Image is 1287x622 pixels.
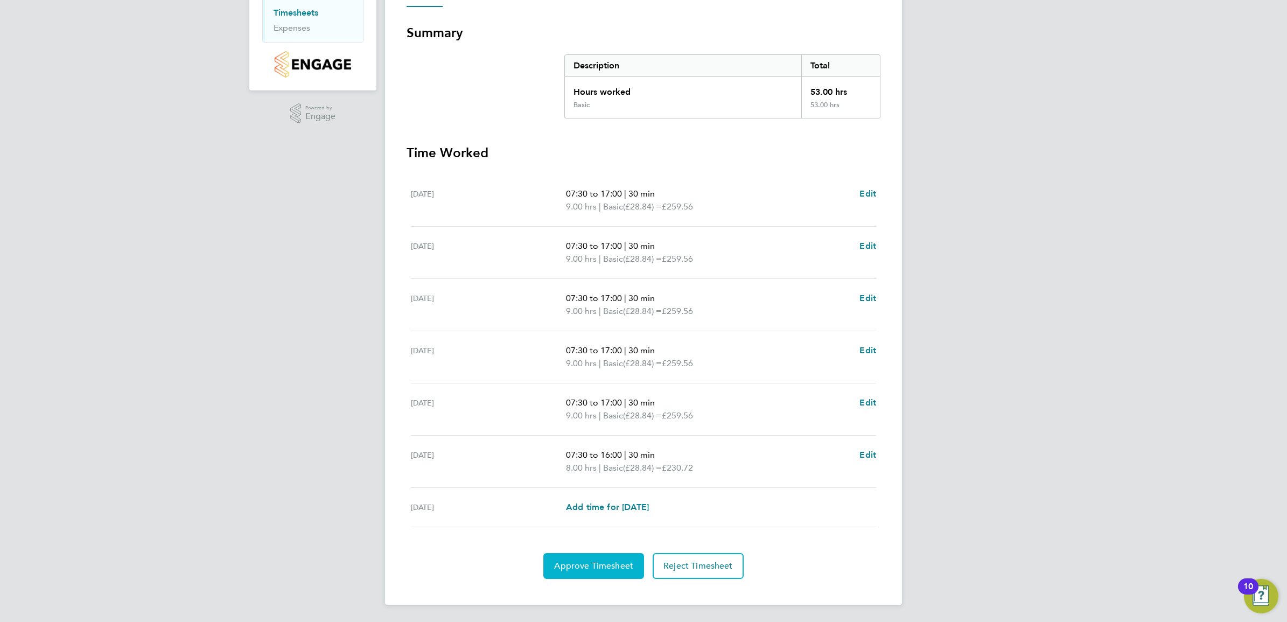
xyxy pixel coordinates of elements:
span: Basic [603,200,623,213]
span: £259.56 [662,410,693,421]
a: Go to home page [262,51,363,78]
span: 07:30 to 17:00 [566,345,622,355]
div: [DATE] [411,187,566,213]
a: Edit [859,396,876,409]
a: Edit [859,449,876,462]
span: 8.00 hrs [566,463,597,473]
span: | [599,463,601,473]
a: Timesheets [274,8,318,18]
div: [DATE] [411,240,566,265]
span: | [624,188,626,199]
span: 30 min [628,293,655,303]
span: £230.72 [662,463,693,473]
span: | [624,345,626,355]
div: [DATE] [411,292,566,318]
span: (£28.84) = [623,254,662,264]
span: | [599,410,601,421]
span: 07:30 to 17:00 [566,241,622,251]
span: Edit [859,397,876,408]
span: 9.00 hrs [566,254,597,264]
span: (£28.84) = [623,201,662,212]
a: Edit [859,344,876,357]
span: | [599,306,601,316]
span: Edit [859,241,876,251]
span: Edit [859,293,876,303]
button: Open Resource Center, 10 new notifications [1244,579,1278,613]
span: Edit [859,450,876,460]
span: 9.00 hrs [566,410,597,421]
a: Expenses [274,23,310,33]
span: Engage [305,112,335,121]
div: [DATE] [411,449,566,474]
span: Powered by [305,103,335,113]
div: 10 [1243,586,1253,600]
span: (£28.84) = [623,358,662,368]
span: £259.56 [662,254,693,264]
a: Edit [859,292,876,305]
span: 30 min [628,397,655,408]
img: countryside-properties-logo-retina.png [275,51,351,78]
div: Hours worked [565,77,801,101]
a: Add time for [DATE] [566,501,649,514]
div: 53.00 hrs [801,101,880,118]
span: Approve Timesheet [554,561,633,571]
a: Edit [859,240,876,253]
button: Approve Timesheet [543,553,644,579]
h3: Time Worked [407,144,880,162]
span: Basic [603,253,623,265]
a: Edit [859,187,876,200]
div: [DATE] [411,344,566,370]
div: 53.00 hrs [801,77,880,101]
span: 9.00 hrs [566,306,597,316]
span: Basic [603,357,623,370]
span: 07:30 to 17:00 [566,397,622,408]
span: Edit [859,345,876,355]
span: | [624,397,626,408]
span: 30 min [628,450,655,460]
div: Description [565,55,801,76]
span: (£28.84) = [623,410,662,421]
span: 07:30 to 16:00 [566,450,622,460]
span: Basic [603,305,623,318]
span: Edit [859,188,876,199]
div: Total [801,55,880,76]
span: Basic [603,409,623,422]
div: [DATE] [411,501,566,514]
a: Powered byEngage [290,103,336,124]
span: 30 min [628,241,655,251]
button: Reject Timesheet [653,553,744,579]
span: £259.56 [662,306,693,316]
div: Summary [564,54,880,118]
span: (£28.84) = [623,463,662,473]
span: 9.00 hrs [566,358,597,368]
span: | [624,293,626,303]
span: (£28.84) = [623,306,662,316]
span: Add time for [DATE] [566,502,649,512]
span: Basic [603,462,623,474]
span: | [599,254,601,264]
span: | [599,358,601,368]
span: 07:30 to 17:00 [566,293,622,303]
section: Timesheet [407,24,880,579]
span: 30 min [628,188,655,199]
span: | [624,450,626,460]
h3: Summary [407,24,880,41]
span: £259.56 [662,358,693,368]
span: 9.00 hrs [566,201,597,212]
span: | [599,201,601,212]
span: 07:30 to 17:00 [566,188,622,199]
span: Reject Timesheet [663,561,733,571]
span: £259.56 [662,201,693,212]
div: Basic [573,101,590,109]
div: [DATE] [411,396,566,422]
span: | [624,241,626,251]
span: 30 min [628,345,655,355]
